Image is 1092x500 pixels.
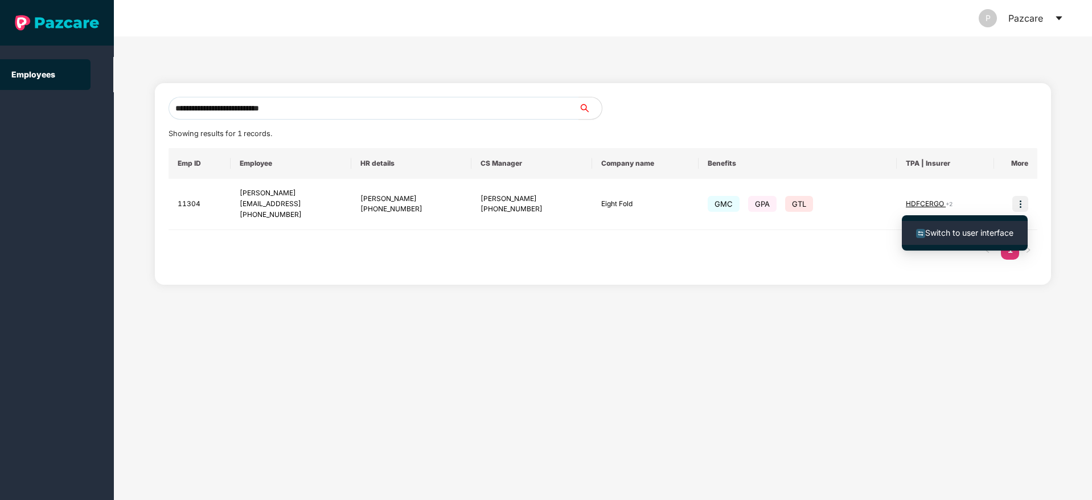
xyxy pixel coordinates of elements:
[699,148,897,179] th: Benefits
[906,199,946,208] span: HDFCERGO
[592,148,699,179] th: Company name
[578,104,602,113] span: search
[169,129,272,138] span: Showing results for 1 records.
[240,199,342,210] div: [EMAIL_ADDRESS]
[481,204,583,215] div: [PHONE_NUMBER]
[240,188,342,199] div: [PERSON_NAME]
[708,196,740,212] span: GMC
[1012,196,1028,212] img: icon
[360,194,463,204] div: [PERSON_NAME]
[916,229,925,238] img: svg+xml;base64,PHN2ZyB4bWxucz0iaHR0cDovL3d3dy53My5vcmcvMjAwMC9zdmciIHdpZHRoPSIxNiIgaGVpZ2h0PSIxNi...
[1019,241,1037,260] li: Next Page
[471,148,592,179] th: CS Manager
[351,148,472,179] th: HR details
[11,69,55,79] a: Employees
[897,148,994,179] th: TPA | Insurer
[925,228,1013,237] span: Switch to user interface
[986,9,991,27] span: P
[169,179,231,230] td: 11304
[360,204,463,215] div: [PHONE_NUMBER]
[946,200,953,207] span: + 2
[748,196,777,212] span: GPA
[1054,14,1064,23] span: caret-down
[1025,247,1032,253] span: right
[240,210,342,220] div: [PHONE_NUMBER]
[1019,241,1037,260] button: right
[481,194,583,204] div: [PERSON_NAME]
[578,97,602,120] button: search
[592,179,699,230] td: Eight Fold
[994,148,1037,179] th: More
[785,196,813,212] span: GTL
[231,148,351,179] th: Employee
[169,148,231,179] th: Emp ID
